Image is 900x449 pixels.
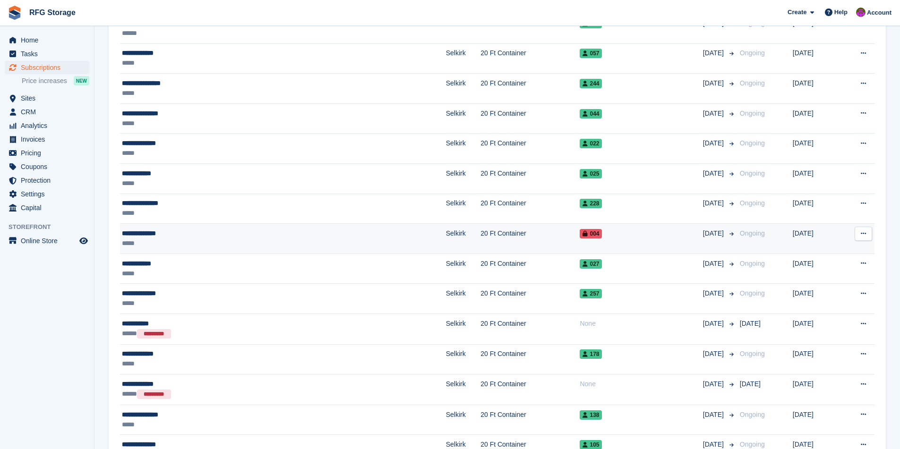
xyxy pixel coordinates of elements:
[21,160,77,173] span: Coupons
[5,47,89,60] a: menu
[5,234,89,247] a: menu
[5,119,89,132] a: menu
[21,34,77,47] span: Home
[480,164,580,194] td: 20 Ft Container
[78,235,89,246] a: Preview store
[446,254,480,284] td: Selkirk
[480,103,580,134] td: 20 Ft Container
[740,289,765,297] span: Ongoing
[21,187,77,201] span: Settings
[480,344,580,374] td: 20 Ft Container
[446,224,480,254] td: Selkirk
[740,229,765,237] span: Ongoing
[21,92,77,105] span: Sites
[793,224,840,254] td: [DATE]
[740,350,765,357] span: Ongoing
[703,259,726,269] span: [DATE]
[580,289,602,298] span: 257
[8,6,22,20] img: stora-icon-8386f47178a22dfd0bd8f6a31ec36ba5ce8667c1dd55bd0f319d3a0aa187defe.svg
[793,134,840,164] td: [DATE]
[22,76,89,86] a: Price increases NEW
[788,8,806,17] span: Create
[580,229,602,238] span: 004
[793,405,840,435] td: [DATE]
[703,169,726,178] span: [DATE]
[480,405,580,435] td: 20 Ft Container
[446,103,480,134] td: Selkirk
[703,78,726,88] span: [DATE]
[21,105,77,119] span: CRM
[740,441,765,448] span: Ongoing
[580,349,602,359] span: 178
[740,169,765,177] span: Ongoing
[580,319,703,329] div: None
[5,133,89,146] a: menu
[21,133,77,146] span: Invoices
[793,374,840,405] td: [DATE]
[480,224,580,254] td: 20 Ft Container
[740,49,765,57] span: Ongoing
[480,134,580,164] td: 20 Ft Container
[5,187,89,201] a: menu
[5,105,89,119] a: menu
[21,234,77,247] span: Online Store
[793,14,840,44] td: [DATE]
[5,92,89,105] a: menu
[580,139,602,148] span: 022
[580,79,602,88] span: 244
[856,8,866,17] img: Laura Lawson
[5,160,89,173] a: menu
[740,79,765,87] span: Ongoing
[480,194,580,224] td: 20 Ft Container
[480,314,580,345] td: 20 Ft Container
[740,139,765,147] span: Ongoing
[793,194,840,224] td: [DATE]
[740,411,765,418] span: Ongoing
[580,410,602,420] span: 138
[703,288,726,298] span: [DATE]
[703,349,726,359] span: [DATE]
[21,47,77,60] span: Tasks
[793,314,840,345] td: [DATE]
[446,405,480,435] td: Selkirk
[580,49,602,58] span: 057
[446,74,480,104] td: Selkirk
[26,5,79,20] a: RFG Storage
[480,74,580,104] td: 20 Ft Container
[5,146,89,160] a: menu
[703,48,726,58] span: [DATE]
[5,201,89,214] a: menu
[446,284,480,314] td: Selkirk
[793,344,840,374] td: [DATE]
[580,379,703,389] div: None
[740,110,765,117] span: Ongoing
[703,410,726,420] span: [DATE]
[5,61,89,74] a: menu
[446,314,480,345] td: Selkirk
[22,76,67,85] span: Price increases
[580,259,602,269] span: 027
[740,260,765,267] span: Ongoing
[480,284,580,314] td: 20 Ft Container
[446,164,480,194] td: Selkirk
[446,14,480,44] td: Selkirk
[446,134,480,164] td: Selkirk
[5,34,89,47] a: menu
[793,254,840,284] td: [DATE]
[9,222,94,232] span: Storefront
[480,14,580,44] td: 20 Ft Container
[703,198,726,208] span: [DATE]
[703,319,726,329] span: [DATE]
[703,229,726,238] span: [DATE]
[21,61,77,74] span: Subscriptions
[793,43,840,74] td: [DATE]
[446,374,480,405] td: Selkirk
[867,8,891,17] span: Account
[703,138,726,148] span: [DATE]
[740,19,765,27] span: Ongoing
[703,109,726,119] span: [DATE]
[480,374,580,405] td: 20 Ft Container
[74,76,89,85] div: NEW
[21,119,77,132] span: Analytics
[480,254,580,284] td: 20 Ft Container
